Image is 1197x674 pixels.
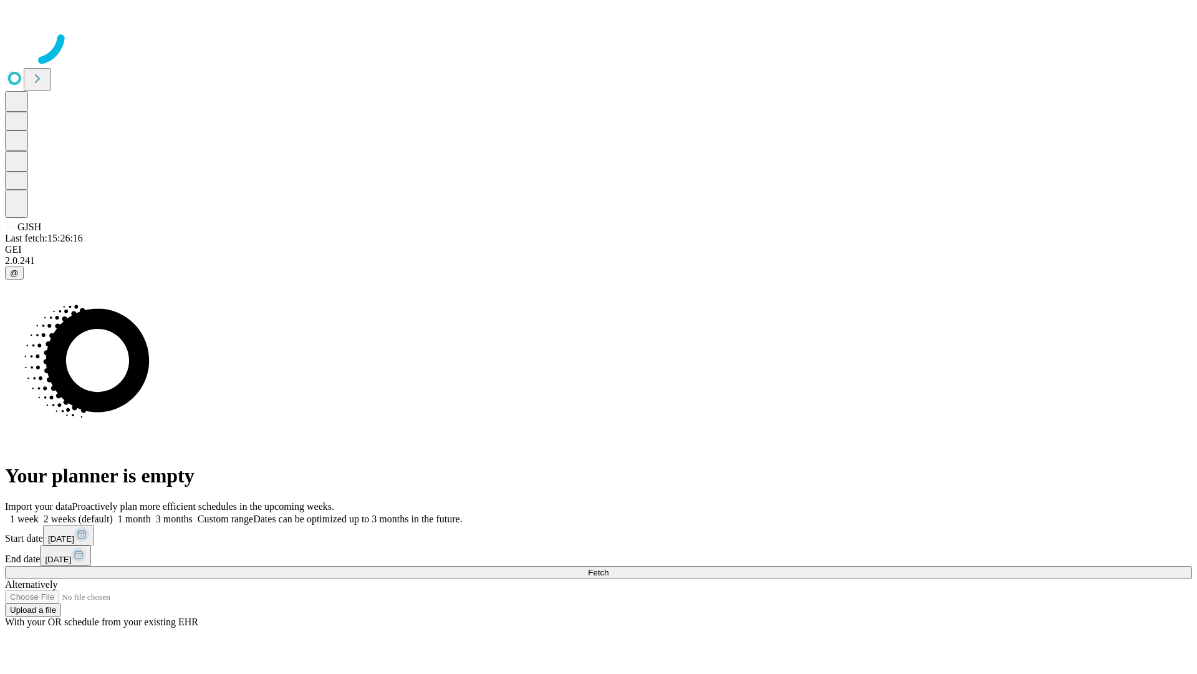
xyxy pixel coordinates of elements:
[17,222,41,232] span: GJSH
[156,514,193,524] span: 3 months
[5,603,61,617] button: Upload a file
[5,525,1192,545] div: Start date
[5,579,57,590] span: Alternatively
[5,501,72,512] span: Import your data
[118,514,151,524] span: 1 month
[48,534,74,544] span: [DATE]
[44,514,113,524] span: 2 weeks (default)
[5,566,1192,579] button: Fetch
[253,514,462,524] span: Dates can be optimized up to 3 months in the future.
[5,464,1192,487] h1: Your planner is empty
[5,244,1192,255] div: GEI
[198,514,253,524] span: Custom range
[5,545,1192,566] div: End date
[40,545,91,566] button: [DATE]
[10,268,19,278] span: @
[72,501,334,512] span: Proactively plan more efficient schedules in the upcoming weeks.
[5,233,83,243] span: Last fetch: 15:26:16
[43,525,94,545] button: [DATE]
[588,568,608,577] span: Fetch
[5,266,24,280] button: @
[10,514,39,524] span: 1 week
[5,617,198,627] span: With your OR schedule from your existing EHR
[5,255,1192,266] div: 2.0.241
[45,555,71,564] span: [DATE]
